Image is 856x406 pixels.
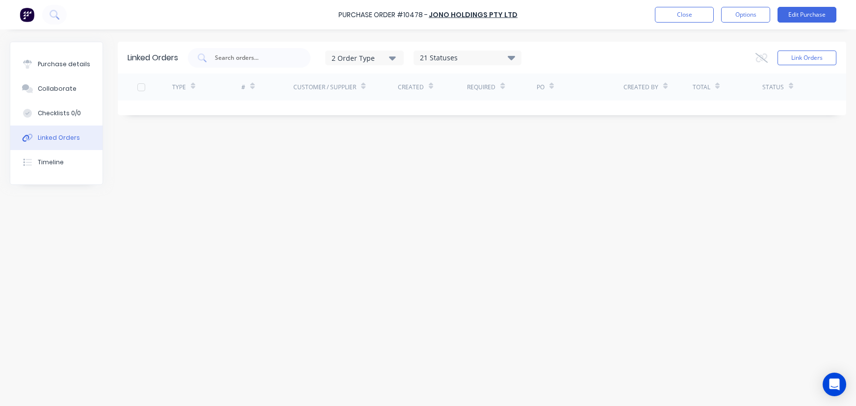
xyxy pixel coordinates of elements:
button: Purchase details [10,52,103,76]
div: 2 Order Type [332,52,397,63]
div: Timeline [38,158,64,167]
input: Search orders... [214,53,295,63]
div: Linked Orders [128,52,178,64]
button: Checklists 0/0 [10,101,103,126]
div: Checklists 0/0 [38,109,81,118]
div: TYPE [172,83,186,92]
button: Linked Orders [10,126,103,150]
div: Collaborate [38,84,77,93]
button: Timeline [10,150,103,175]
div: # [241,83,245,92]
div: Created [398,83,424,92]
div: Purchase Order #10478 - [338,10,428,20]
div: Purchase details [38,60,90,69]
button: Collaborate [10,76,103,101]
div: 21 Statuses [414,52,521,63]
a: JONO HOLDINGS PTY LTD [429,10,518,20]
button: Close [655,7,714,23]
button: Options [721,7,770,23]
div: Required [467,83,495,92]
div: Linked Orders [38,133,80,142]
div: PO [537,83,545,92]
div: Status [762,83,784,92]
button: 2 Order Type [325,51,404,65]
button: Link Orders [778,51,836,65]
div: Total [693,83,710,92]
div: Open Intercom Messenger [823,373,846,396]
button: Edit Purchase [778,7,836,23]
img: Factory [20,7,34,22]
div: Customer / Supplier [293,83,356,92]
div: Created By [623,83,658,92]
